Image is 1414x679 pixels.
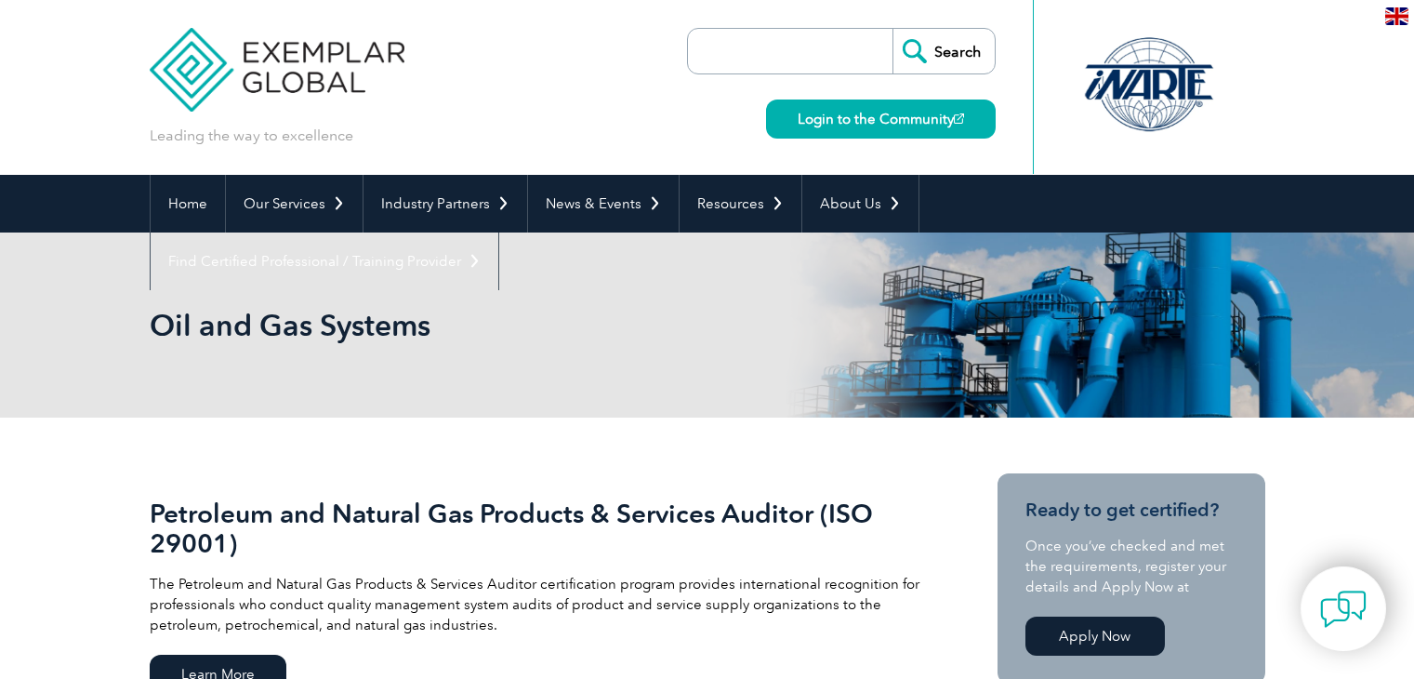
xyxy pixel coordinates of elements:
img: contact-chat.png [1320,586,1367,632]
a: Login to the Community [766,100,996,139]
p: Leading the way to excellence [150,126,353,146]
a: Our Services [226,175,363,233]
a: Resources [680,175,801,233]
img: open_square.png [954,113,964,124]
a: Home [151,175,225,233]
a: About Us [802,175,918,233]
h2: Petroleum and Natural Gas Products & Services Auditor (ISO 29001) [150,499,931,558]
img: en [1385,7,1408,25]
p: Once you’ve checked and met the requirements, register your details and Apply Now at [1025,536,1237,597]
a: Find Certified Professional / Training Provider [151,233,498,290]
h1: Oil and Gas Systems [150,307,864,343]
a: News & Events [528,175,679,233]
a: Industry Partners [363,175,527,233]
p: The Petroleum and Natural Gas Products & Services Auditor certification program provides internat... [150,574,931,635]
h3: Ready to get certified? [1025,499,1237,522]
input: Search [892,29,995,73]
a: Apply Now [1025,617,1165,656]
